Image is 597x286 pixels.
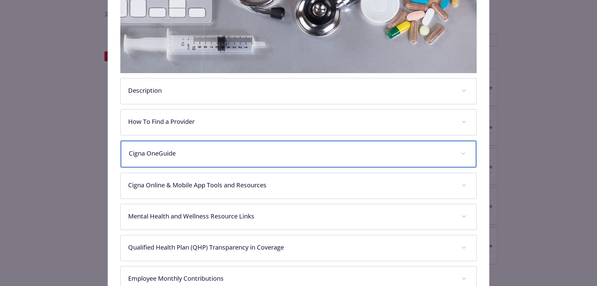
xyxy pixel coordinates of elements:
div: How To Find a Provider [121,110,477,135]
p: How To Find a Provider [128,117,454,126]
div: Cigna OneGuide [121,141,477,167]
div: Cigna Online & Mobile App Tools and Resources [121,173,477,199]
p: Qualified Health Plan (QHP) Transparency in Coverage [128,243,454,252]
p: Cigna OneGuide [129,149,454,158]
p: Description [128,86,454,95]
p: Cigna Online & Mobile App Tools and Resources [128,181,454,190]
div: Qualified Health Plan (QHP) Transparency in Coverage [121,235,477,261]
div: Mental Health and Wellness Resource Links [121,204,477,230]
div: Description [121,78,477,104]
p: Mental Health and Wellness Resource Links [128,212,454,221]
p: Employee Monthly Contributions [128,274,454,283]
